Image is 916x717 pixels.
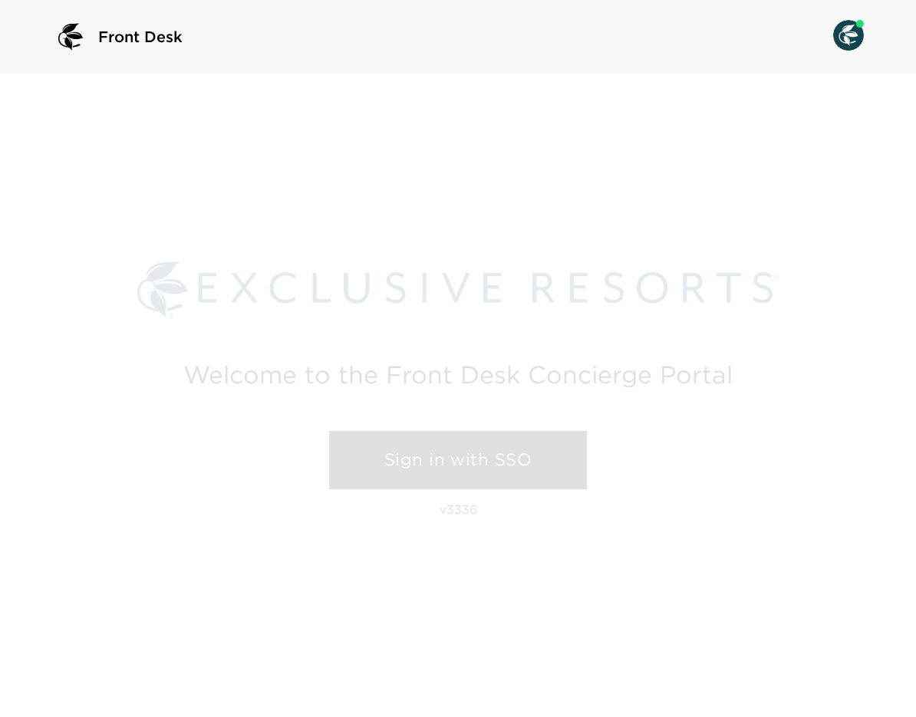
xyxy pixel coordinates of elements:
[329,431,587,489] a: Sign in with SSO
[137,261,779,317] img: Exclusive Resorts logo
[183,363,733,386] h2: Welcome to the Front Desk Concierge Portal
[98,26,183,48] span: Front Desk
[833,20,864,51] img: User
[440,502,477,517] p: v3336
[52,18,89,55] img: logo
